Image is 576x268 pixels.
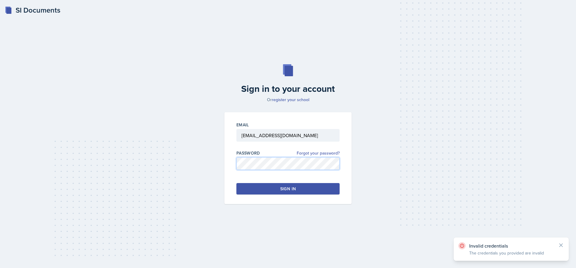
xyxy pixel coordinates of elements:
a: SI Documents [5,5,60,16]
input: Email [236,129,340,142]
label: Email [236,122,249,128]
button: Sign in [236,183,340,194]
h2: Sign in to your account [221,83,355,94]
p: The credentials you provided are invalid [469,250,553,256]
p: Or [221,97,355,103]
p: Invalid credentials [469,243,553,249]
div: Sign in [280,186,296,192]
label: Password [236,150,260,156]
a: register your school [272,97,309,103]
a: Forgot your password? [297,150,340,156]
